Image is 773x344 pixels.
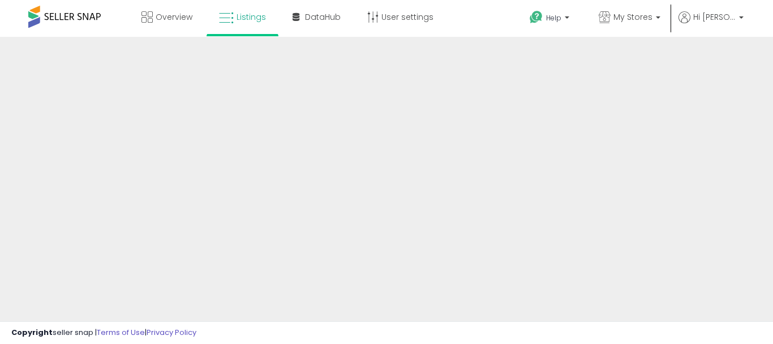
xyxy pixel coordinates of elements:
[11,328,196,338] div: seller snap | |
[613,11,652,23] span: My Stores
[693,11,736,23] span: Hi [PERSON_NAME]
[529,10,543,24] i: Get Help
[147,327,196,338] a: Privacy Policy
[11,327,53,338] strong: Copyright
[521,2,581,37] a: Help
[97,327,145,338] a: Terms of Use
[156,11,192,23] span: Overview
[546,13,561,23] span: Help
[237,11,266,23] span: Listings
[678,11,744,37] a: Hi [PERSON_NAME]
[305,11,341,23] span: DataHub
